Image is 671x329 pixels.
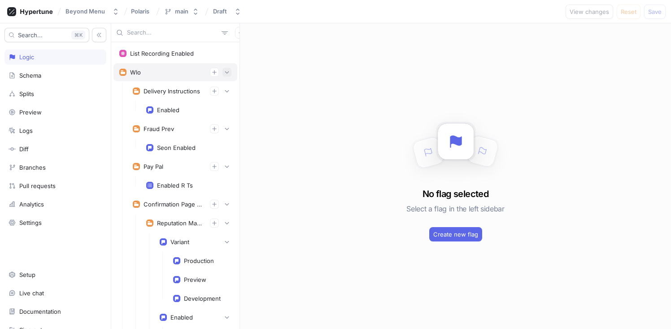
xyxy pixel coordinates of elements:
[65,8,105,15] div: Beyond Menu
[157,219,203,227] div: Reputation Management
[19,308,61,315] div: Documentation
[157,106,179,114] div: Enabled
[175,8,188,15] div: main
[423,187,488,201] h3: No flag selected
[144,125,174,132] div: Fraud Prev
[19,219,42,226] div: Settings
[429,227,482,241] button: Create new flag
[157,182,193,189] div: Enabled R Ts
[213,8,227,15] div: Draft
[18,32,43,38] span: Search...
[19,90,34,97] div: Splits
[19,127,33,134] div: Logs
[19,145,29,153] div: Diff
[19,182,56,189] div: Pull requests
[144,88,200,95] div: Delivery Instructions
[157,144,196,151] div: Seon Enabled
[648,9,662,14] span: Save
[130,50,194,57] div: List Recording Enabled
[209,4,245,19] button: Draft
[170,238,189,246] div: Variant
[4,304,106,319] a: Documentation
[71,31,85,39] div: K
[19,109,42,116] div: Preview
[19,72,41,79] div: Schema
[130,69,141,76] div: Wlo
[127,28,218,37] input: Search...
[644,4,666,19] button: Save
[406,201,504,217] h5: Select a flag in the left sidebar
[433,232,478,237] span: Create new flag
[184,276,206,283] div: Preview
[19,271,35,278] div: Setup
[62,4,123,19] button: Beyond Menu
[144,201,203,208] div: Confirmation Page Experiments
[19,164,46,171] div: Branches
[19,201,44,208] div: Analytics
[617,4,640,19] button: Reset
[170,314,193,321] div: Enabled
[184,257,214,264] div: Production
[144,163,163,170] div: Pay Pal
[570,9,609,14] span: View changes
[131,8,149,14] span: Polaris
[4,28,89,42] button: Search...K
[621,9,636,14] span: Reset
[566,4,613,19] button: View changes
[184,295,221,302] div: Development
[161,4,203,19] button: main
[19,290,44,297] div: Live chat
[19,53,34,61] div: Logic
